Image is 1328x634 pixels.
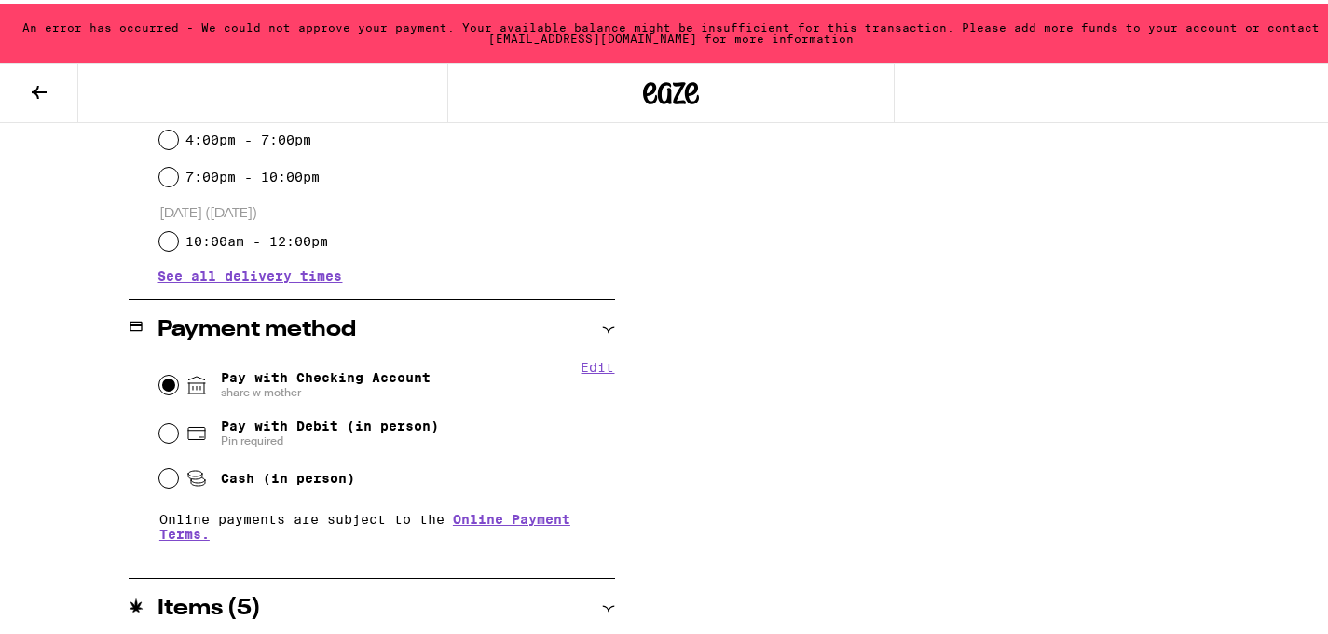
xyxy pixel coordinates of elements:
span: share w mother [221,381,431,396]
label: 10:00am - 12:00pm [185,230,328,245]
a: Online Payment Terms. [159,508,570,538]
p: Online payments are subject to the [159,508,615,538]
span: Hi. Need any help? [11,13,134,28]
h2: Payment method [158,315,357,338]
span: Pay with Debit (in person) [221,415,439,430]
label: 7:00pm - 10:00pm [185,166,320,181]
span: Pin required [221,430,439,445]
p: [DATE] ([DATE]) [159,201,615,219]
h2: Items ( 5 ) [158,594,262,616]
button: See all delivery times [158,266,343,279]
button: Edit [582,356,615,371]
label: 4:00pm - 7:00pm [185,129,311,144]
span: Pay with Checking Account [221,366,431,396]
span: Cash (in person) [221,467,355,482]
